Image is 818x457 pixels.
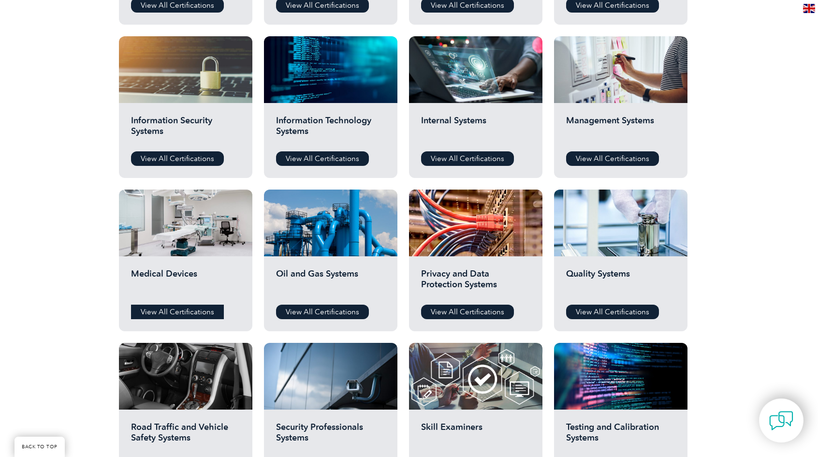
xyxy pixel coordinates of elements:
[131,268,240,297] h2: Medical Devices
[803,4,815,13] img: en
[421,268,530,297] h2: Privacy and Data Protection Systems
[566,115,675,144] h2: Management Systems
[421,115,530,144] h2: Internal Systems
[276,115,385,144] h2: Information Technology Systems
[421,151,514,166] a: View All Certifications
[131,305,224,319] a: View All Certifications
[276,151,369,166] a: View All Certifications
[131,115,240,144] h2: Information Security Systems
[566,422,675,451] h2: Testing and Calibration Systems
[769,409,793,433] img: contact-chat.png
[131,422,240,451] h2: Road Traffic and Vehicle Safety Systems
[276,422,385,451] h2: Security Professionals Systems
[566,305,659,319] a: View All Certifications
[421,305,514,319] a: View All Certifications
[131,151,224,166] a: View All Certifications
[566,268,675,297] h2: Quality Systems
[276,305,369,319] a: View All Certifications
[566,151,659,166] a: View All Certifications
[15,437,65,457] a: BACK TO TOP
[276,268,385,297] h2: Oil and Gas Systems
[421,422,530,451] h2: Skill Examiners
